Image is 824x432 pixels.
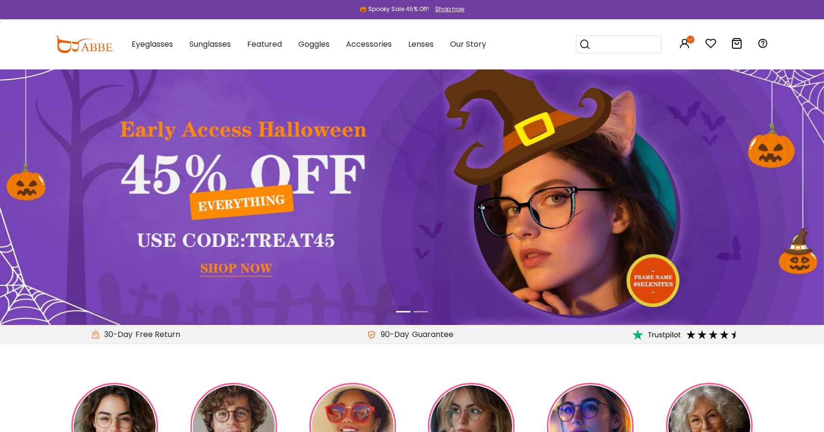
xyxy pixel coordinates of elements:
div: 🎃 Spooky Sale 45% Off! [359,5,429,13]
span: Eyeglasses [132,39,173,50]
a: Shop now [430,5,465,13]
span: Accessories [346,39,392,50]
div: Free Return [133,329,183,340]
div: Guarantee [409,329,456,340]
img: abbeglasses.com [55,36,112,53]
span: Sunglasses [189,39,231,50]
div: Shop now [435,5,465,13]
span: Featured [247,39,282,50]
span: Lenses [408,39,434,50]
span: 90-Day [376,329,409,340]
span: Goggles [298,39,330,50]
span: Our Story [450,39,486,50]
span: 30-Day [99,329,133,340]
